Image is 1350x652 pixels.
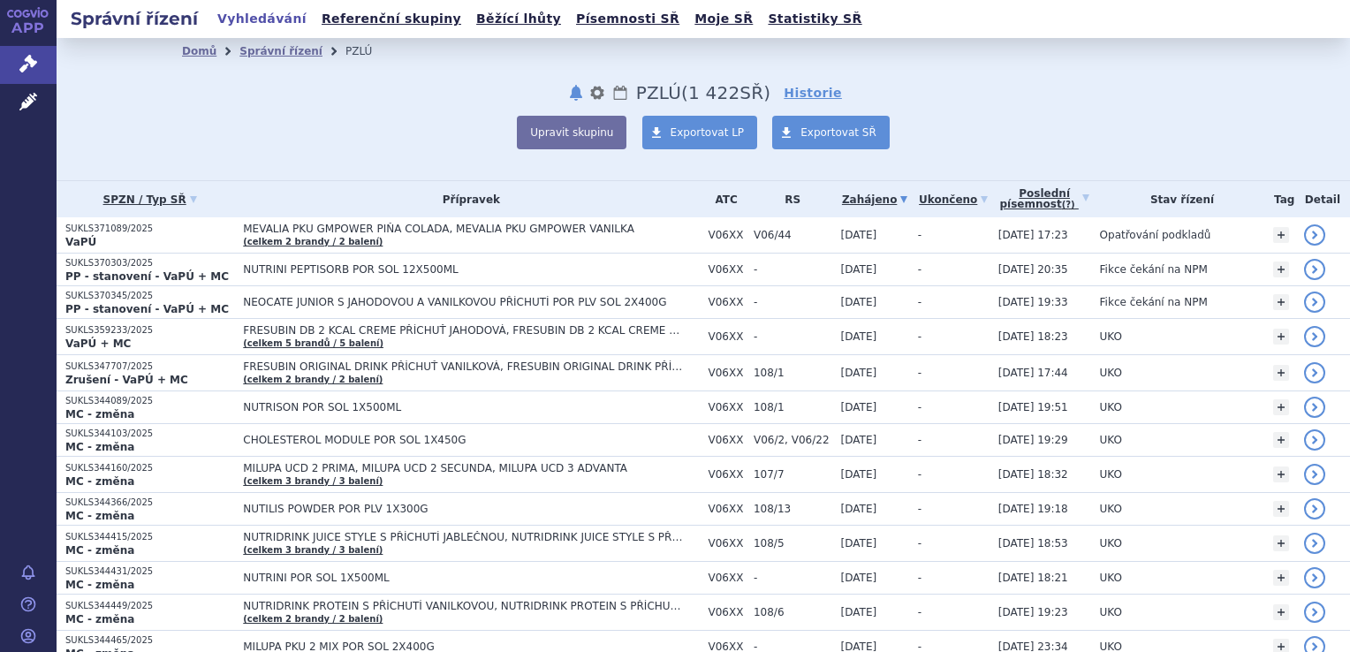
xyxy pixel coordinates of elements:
[918,537,921,550] span: -
[65,600,234,612] p: SUKLS344449/2025
[65,395,234,407] p: SUKLS344089/2025
[1091,181,1265,217] th: Stav řízení
[841,503,877,515] span: [DATE]
[998,181,1091,217] a: Poslednípísemnost(?)
[65,236,96,248] strong: VaPÚ
[65,579,134,591] strong: MC - změna
[1304,602,1325,623] a: detail
[841,263,877,276] span: [DATE]
[588,82,606,103] button: nastavení
[239,45,322,57] a: Správní řízení
[708,537,745,550] span: V06XX
[243,223,685,235] span: MEVALIA PKU GMPOWER PIŇA COLADA, MEVALIA PKU GMPOWER VANILKA
[1273,501,1289,517] a: +
[841,330,877,343] span: [DATE]
[918,187,990,212] a: Ukončeno
[1304,362,1325,383] a: detail
[65,360,234,373] p: SUKLS347707/2025
[841,606,877,618] span: [DATE]
[65,634,234,647] p: SUKLS344465/2025
[234,181,699,217] th: Přípravek
[243,531,685,543] span: NUTRIDRINK JUICE STYLE S PŘÍCHUTÍ JABLEČNOU, NUTRIDRINK JUICE STYLE S PŘÍCHUTÍ JAHODOVOU, NUTRIDR...
[65,531,234,543] p: SUKLS344415/2025
[918,572,921,584] span: -
[772,116,890,149] a: Exportovat SŘ
[1100,401,1122,413] span: UKO
[611,82,629,103] a: Lhůty
[681,82,770,103] span: ( SŘ)
[1273,294,1289,310] a: +
[745,181,832,217] th: RS
[918,330,921,343] span: -
[65,613,134,625] strong: MC - změna
[1273,329,1289,345] a: +
[754,434,832,446] span: V06/2, V06/22
[1100,229,1211,241] span: Opatřování podkladů
[243,360,685,373] span: FRESUBIN ORIGINAL DRINK PŘÍCHUŤ VANILKOVÁ, FRESUBIN ORIGINAL DRINK PŘÍCHUŤ ČOKOLÁDOVÁ
[918,503,921,515] span: -
[345,38,395,64] li: PZLÚ
[1100,330,1122,343] span: UKO
[754,229,832,241] span: V06/44
[65,475,134,488] strong: MC - změna
[567,82,585,103] button: notifikace
[1273,604,1289,620] a: +
[65,408,134,421] strong: MC - změna
[708,606,745,618] span: V06XX
[1273,399,1289,415] a: +
[841,229,877,241] span: [DATE]
[918,296,921,308] span: -
[1264,181,1294,217] th: Tag
[841,401,877,413] span: [DATE]
[708,468,745,481] span: V06XX
[998,229,1068,241] span: [DATE] 17:23
[754,468,832,481] span: 107/7
[918,606,921,618] span: -
[1304,498,1325,519] a: detail
[688,82,739,103] span: 1 422
[708,229,745,241] span: V06XX
[1304,567,1325,588] a: detail
[1304,292,1325,313] a: detail
[754,263,832,276] span: -
[998,434,1068,446] span: [DATE] 19:29
[1295,181,1350,217] th: Detail
[998,537,1068,550] span: [DATE] 18:53
[1273,466,1289,482] a: +
[918,263,921,276] span: -
[918,367,921,379] span: -
[762,7,867,31] a: Statistiky SŘ
[243,572,685,584] span: NUTRINI POR SOL 1X500ML
[636,82,681,103] span: PZLÚ
[1304,533,1325,554] a: detail
[800,126,876,139] span: Exportovat SŘ
[243,237,383,246] a: (celkem 2 brandy / 2 balení)
[1100,537,1122,550] span: UKO
[1273,570,1289,586] a: +
[1273,227,1289,243] a: +
[754,572,832,584] span: -
[1100,263,1208,276] span: Fikce čekání na NPM
[1100,503,1122,515] span: UKO
[65,324,234,337] p: SUKLS359233/2025
[65,462,234,474] p: SUKLS344160/2025
[1062,200,1075,210] abbr: (?)
[65,270,229,283] strong: PP - stanovení - VaPÚ + MC
[243,434,685,446] span: CHOLESTEROL MODULE POR SOL 1X450G
[754,401,832,413] span: 108/1
[243,600,685,612] span: NUTRIDRINK PROTEIN S PŘÍCHUTÍ VANILKOVOU, NUTRIDRINK PROTEIN S PŘÍCHUTÍ ČOKOLÁDOVOU
[708,296,745,308] span: V06XX
[243,545,383,555] a: (celkem 3 brandy / 3 balení)
[998,296,1068,308] span: [DATE] 19:33
[1100,434,1122,446] span: UKO
[65,510,134,522] strong: MC - změna
[1304,224,1325,246] a: detail
[243,503,685,515] span: NUTILIS POWDER POR PLV 1X300G
[841,367,877,379] span: [DATE]
[841,296,877,308] span: [DATE]
[1273,535,1289,551] a: +
[1273,432,1289,448] a: +
[65,441,134,453] strong: MC - změna
[754,296,832,308] span: -
[998,401,1068,413] span: [DATE] 19:51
